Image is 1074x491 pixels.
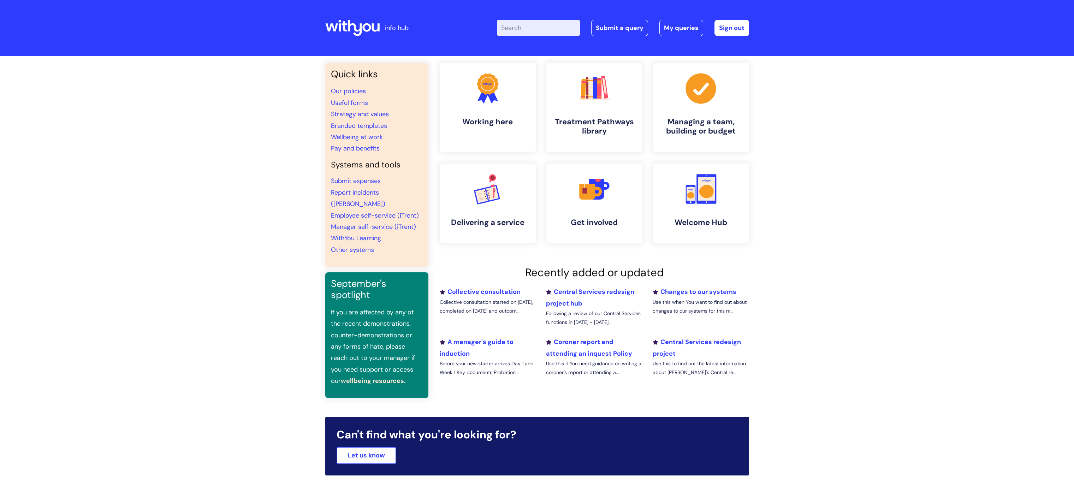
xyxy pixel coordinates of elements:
a: Delivering a service [440,164,536,243]
a: Collective consultation [440,288,521,296]
p: Following a review of our Central Services functions in [DATE] - [DATE]... [546,309,642,327]
div: | - [497,20,749,36]
h2: Recently added or updated [440,266,749,279]
a: Let us know [337,447,396,464]
a: Managing a team, building or budget [653,63,749,152]
a: My queries [659,20,703,36]
a: Employee self-service (iTrent) [331,211,419,220]
h4: Systems and tools [331,160,423,170]
a: Welcome Hub [653,164,749,243]
a: Coroner report and attending an inquest Policy [546,338,632,357]
a: Wellbeing at work [331,133,383,141]
h4: Working here [445,117,530,126]
h2: Can't find what you're looking for? [337,428,738,441]
h4: Get involved [552,218,637,227]
p: If you are affected by any of the recent demonstrations, counter-demonstrations or any forms of h... [331,307,423,387]
input: Search [497,20,580,36]
p: Use this to find out the latest information about [PERSON_NAME]'s Central re... [653,359,749,377]
a: A manager's guide to induction [440,338,514,357]
a: Submit expenses [331,177,381,185]
a: Working here [440,63,536,152]
a: Sign out [714,20,749,36]
a: Get involved [546,164,642,243]
h3: September's spotlight [331,278,423,301]
a: Useful forms [331,99,368,107]
h4: Treatment Pathways library [552,117,637,136]
a: Report incidents ([PERSON_NAME]) [331,188,385,208]
h4: Delivering a service [445,218,530,227]
a: Our policies [331,87,366,95]
a: Strategy and values [331,110,389,118]
a: Changes to our systems [653,288,736,296]
h4: Managing a team, building or budget [659,117,743,136]
h4: Welcome Hub [659,218,743,227]
p: Before your new starter arrives Day 1 and Week 1 Key documents Probation... [440,359,536,377]
p: Use this when You want to find out about changes to our systems for this m... [653,298,749,315]
a: Other systems [331,245,374,254]
a: Central Services redesign project hub [546,288,634,307]
a: Submit a query [591,20,648,36]
a: Branded templates [331,122,387,130]
a: WithYou Learning [331,234,381,242]
a: wellbeing resources. [341,377,406,385]
a: Manager self-service (iTrent) [331,223,416,231]
p: Use this if You need guidance on writing a coroner’s report or attending a... [546,359,642,377]
p: info hub [385,22,409,34]
h3: Quick links [331,69,423,80]
a: Pay and benefits [331,144,380,153]
a: Central Services redesign project [653,338,741,357]
p: Collective consultation started on [DATE], completed on [DATE] and outcom... [440,298,536,315]
a: Treatment Pathways library [546,63,642,152]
